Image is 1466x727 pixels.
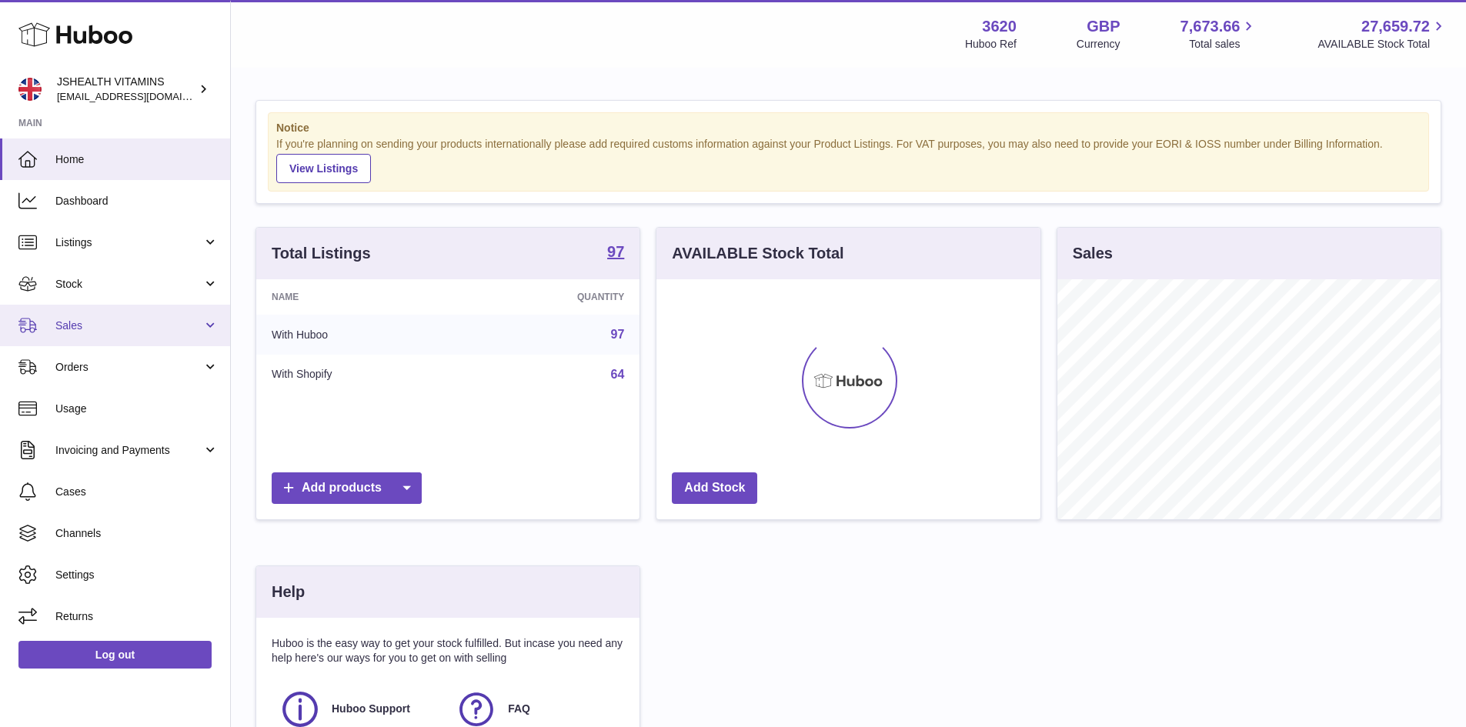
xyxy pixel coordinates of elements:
span: Invoicing and Payments [55,443,202,458]
a: View Listings [276,154,371,183]
span: Cases [55,485,219,499]
span: FAQ [508,702,530,716]
span: Huboo Support [332,702,410,716]
span: [EMAIL_ADDRESS][DOMAIN_NAME] [57,90,226,102]
td: With Shopify [256,355,463,395]
a: 7,673.66 Total sales [1180,16,1258,52]
a: Log out [18,641,212,669]
strong: Notice [276,121,1421,135]
span: 27,659.72 [1361,16,1430,37]
a: Add Stock [672,472,757,504]
div: JSHEALTH VITAMINS [57,75,195,104]
a: 64 [611,368,625,381]
div: Currency [1077,37,1120,52]
a: 97 [611,328,625,341]
strong: 97 [607,244,624,259]
strong: 3620 [982,16,1017,37]
span: Orders [55,360,202,375]
a: 97 [607,244,624,262]
strong: GBP [1087,16,1120,37]
a: Add products [272,472,422,504]
span: Channels [55,526,219,541]
div: Huboo Ref [965,37,1017,52]
span: AVAILABLE Stock Total [1317,37,1448,52]
div: If you're planning on sending your products internationally please add required customs informati... [276,137,1421,183]
span: Home [55,152,219,167]
img: internalAdmin-3620@internal.huboo.com [18,78,42,101]
span: Total sales [1189,37,1257,52]
h3: Total Listings [272,243,371,264]
h3: Sales [1073,243,1113,264]
span: 7,673.66 [1180,16,1241,37]
span: Usage [55,402,219,416]
span: Listings [55,235,202,250]
th: Name [256,279,463,315]
span: Dashboard [55,194,219,208]
a: 27,659.72 AVAILABLE Stock Total [1317,16,1448,52]
span: Settings [55,568,219,582]
span: Stock [55,277,202,292]
h3: AVAILABLE Stock Total [672,243,843,264]
span: Sales [55,318,202,333]
td: With Huboo [256,315,463,355]
th: Quantity [463,279,640,315]
p: Huboo is the easy way to get your stock fulfilled. But incase you need any help here's our ways f... [272,636,624,665]
span: Returns [55,609,219,624]
h3: Help [272,582,305,602]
